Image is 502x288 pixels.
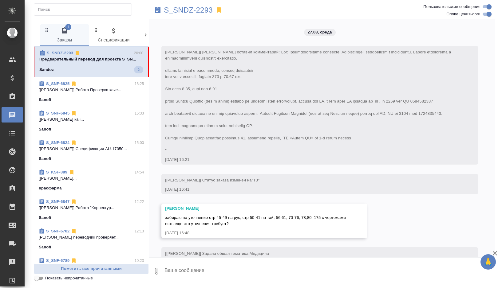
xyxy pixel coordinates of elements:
a: S_SNDZ-2293 [164,7,213,13]
span: 🙏 [483,255,493,268]
p: [[PERSON_NAME] кач... [39,116,144,123]
span: Показать непрочитанные [45,275,93,281]
p: 18:25 [135,81,144,87]
a: S_SNF-6825 [46,81,69,86]
p: 10:23 [135,258,144,264]
span: 1 [65,24,71,30]
a: S_SNF-6845 [46,111,69,115]
a: S_SNF-6847 [46,199,69,204]
button: Пометить все прочитанными [34,263,149,274]
svg: Отписаться [71,81,77,87]
p: Sanofi [39,215,51,221]
p: [[PERSON_NAME]] Спецификация AU-17050... [39,146,144,152]
p: 12:22 [135,199,144,205]
span: Медицина [250,251,269,256]
p: [[PERSON_NAME]] Работа Проверка каче... [39,87,144,93]
div: S_KSF-38914:54[[PERSON_NAME]...Красфарма [34,165,149,195]
div: [PERSON_NAME] [165,205,346,212]
a: S_SNF-6824 [46,140,69,145]
span: Пометить все прочитанными [37,265,145,272]
a: S_SNF-6789 [46,258,69,263]
a: S_SNDZ-2293 [47,51,73,55]
p: [PERSON_NAME] переводчик проверяет... [39,234,144,240]
p: Красфарма [39,185,62,191]
svg: Отписаться [71,140,77,146]
div: S_SNF-678212:13[PERSON_NAME] переводчик проверяет...Sanofi [34,224,149,254]
div: [DATE] 16:41 [165,186,457,193]
span: Клиенты [142,27,184,44]
p: Sanofi [39,126,51,132]
div: S_SNF-678910:23[[PERSON_NAME] м...Sanofi [34,254,149,283]
svg: Отписаться [74,50,81,56]
span: "ТЗ" [252,178,260,182]
svg: Зажми и перетащи, чтобы поменять порядок вкладок [44,27,50,33]
div: S_SNF-682415:00[[PERSON_NAME]] Спецификация AU-17050...Sanofi [34,136,149,165]
input: Поиск [38,5,132,14]
p: 15:00 [135,140,144,146]
span: [[PERSON_NAME]] Задана общая тематика: [165,251,269,256]
p: 14:54 [135,169,144,175]
p: 20:00 [134,50,144,56]
span: забираю на уточнение стр 45-49 на рус, стр 50-41 на тай, 56,61, 70-76, 78,80, 175 с чертежами ест... [165,215,346,226]
svg: Отписаться [71,258,77,264]
p: Sanofi [39,97,51,103]
p: 12:13 [135,228,144,234]
p: Предварительный перевод для проекта S_SN... [39,56,143,62]
svg: Отписаться [69,169,75,175]
span: Заказы [44,27,85,44]
span: 2 [134,67,143,73]
span: Спецификации [93,27,135,44]
span: [[PERSON_NAME]] Статус заказа изменен на [165,178,259,182]
div: S_SNF-684712:22[[PERSON_NAME]] Работа "Корректур...Sanofi [34,195,149,224]
span: "Lor: Ipsumdolorsitame consecte. Adipiscingeli seddoeiusm t incididuntu. Labore etdolorema a enim... [165,50,452,153]
div: S_SNDZ-229320:00Предварительный перевод для проекта S_SN...Sandoz2 [34,46,149,77]
p: 15:33 [135,110,144,116]
a: S_KSF-389 [46,170,67,174]
span: [[PERSON_NAME]] [PERSON_NAME] оставил комментарий: [165,50,452,153]
span: Пользовательские сообщения [423,4,480,10]
button: 🙏 [480,254,496,270]
p: [[PERSON_NAME]... [39,175,144,181]
div: [DATE] 16:21 [165,157,457,163]
div: S_SNF-684515:33[[PERSON_NAME] кач...Sanofi [34,107,149,136]
p: Sanofi [39,244,51,250]
svg: Зажми и перетащи, чтобы поменять порядок вкладок [142,27,148,33]
div: S_SNF-682518:25[[PERSON_NAME]] Работа Проверка каче...Sanofi [34,77,149,107]
svg: Отписаться [71,199,77,205]
p: [[PERSON_NAME]] Работа "Корректур... [39,205,144,211]
div: [DATE] 16:48 [165,230,346,236]
p: Sandoz [39,67,54,73]
svg: Зажми и перетащи, чтобы поменять порядок вкладок [93,27,99,33]
span: Оповещения-логи [446,11,480,17]
p: Sanofi [39,156,51,162]
svg: Отписаться [71,228,77,234]
p: 27.08, среда [308,29,332,35]
a: S_SNF-6782 [46,229,69,233]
